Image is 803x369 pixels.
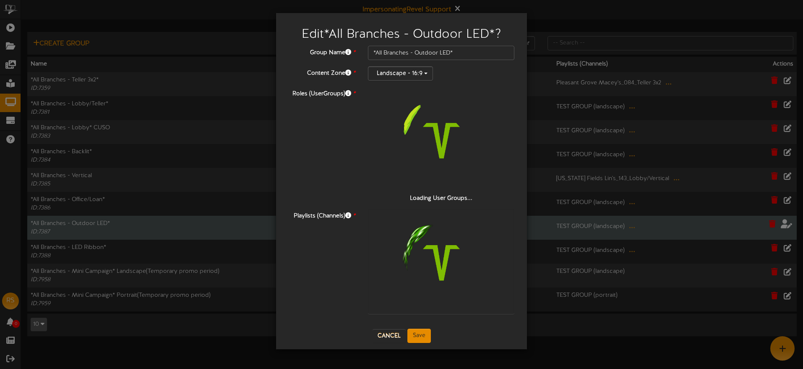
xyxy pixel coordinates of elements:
[282,46,362,57] label: Group Name
[407,329,431,343] button: Save
[368,46,514,60] input: Channel Group Name
[282,66,362,78] label: Content Zone
[282,209,362,220] label: Playlists (Channels)
[410,195,472,202] strong: Loading User Groups...
[368,66,433,81] button: Landscape - 16:9
[282,87,362,98] label: Roles (UserGroups)
[289,28,514,42] h2: Edit *All Branches - Outdoor LED* ?
[388,209,495,317] img: loading-spinner-1.png
[373,329,406,343] button: Cancel
[388,87,495,194] img: loading-spinner-3.png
